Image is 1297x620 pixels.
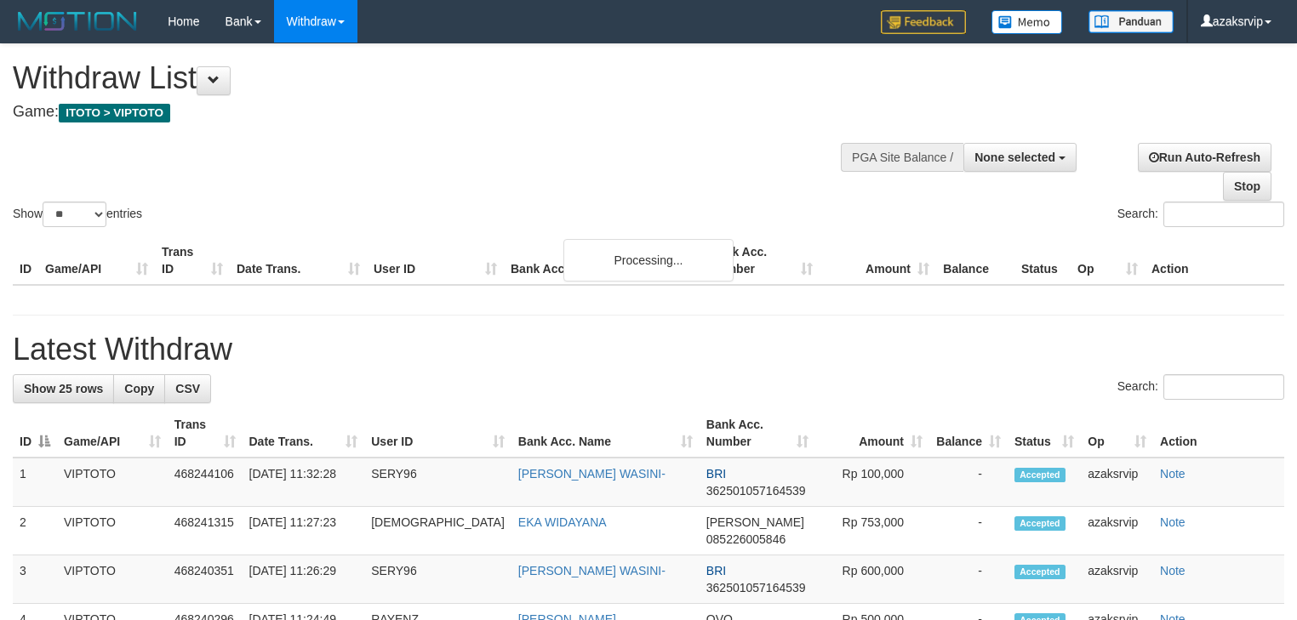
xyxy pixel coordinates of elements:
a: Note [1160,515,1186,529]
th: Trans ID: activate to sort column ascending [168,409,243,458]
h1: Withdraw List [13,61,848,95]
td: 2 [13,507,57,555]
td: Rp 600,000 [815,555,929,604]
th: Balance [936,236,1014,285]
th: Status [1014,236,1071,285]
td: 3 [13,555,57,604]
a: [PERSON_NAME] WASINI- [518,467,666,481]
span: CSV [175,382,200,395]
th: Trans ID [155,236,230,285]
img: panduan.png [1088,10,1174,33]
td: azaksrvip [1081,555,1153,604]
a: [PERSON_NAME] WASINI- [518,564,666,577]
div: Processing... [563,239,734,282]
th: Amount [820,236,936,285]
th: Game/API [38,236,155,285]
td: VIPTOTO [57,507,168,555]
th: ID [13,236,38,285]
label: Search: [1117,374,1284,400]
a: Run Auto-Refresh [1138,143,1271,172]
td: azaksrvip [1081,507,1153,555]
a: Note [1160,564,1186,577]
img: Button%20Memo.svg [991,10,1063,34]
a: Copy [113,374,165,403]
th: Game/API: activate to sort column ascending [57,409,168,458]
input: Search: [1163,202,1284,227]
th: Status: activate to sort column ascending [1008,409,1081,458]
td: Rp 100,000 [815,458,929,507]
td: 468244106 [168,458,243,507]
label: Search: [1117,202,1284,227]
label: Show entries [13,202,142,227]
td: - [929,507,1008,555]
th: Date Trans.: activate to sort column ascending [243,409,365,458]
th: Bank Acc. Number [703,236,820,285]
h4: Game: [13,104,848,121]
th: Action [1145,236,1284,285]
span: Accepted [1014,565,1066,579]
div: PGA Site Balance / [841,143,963,172]
td: azaksrvip [1081,458,1153,507]
span: ITOTO > VIPTOTO [59,104,170,122]
img: MOTION_logo.png [13,9,142,34]
th: Op [1071,236,1145,285]
th: Bank Acc. Name: activate to sort column ascending [511,409,700,458]
td: SERY96 [364,458,511,507]
th: User ID [367,236,504,285]
td: - [929,458,1008,507]
span: BRI [706,564,726,577]
img: Feedback.jpg [881,10,966,34]
th: ID: activate to sort column descending [13,409,57,458]
a: CSV [164,374,211,403]
td: 468241315 [168,507,243,555]
h1: Latest Withdraw [13,333,1284,367]
td: [DATE] 11:26:29 [243,555,365,604]
th: Amount: activate to sort column ascending [815,409,929,458]
td: [DEMOGRAPHIC_DATA] [364,507,511,555]
td: Rp 753,000 [815,507,929,555]
a: Note [1160,467,1186,481]
button: None selected [963,143,1077,172]
a: EKA WIDAYANA [518,515,607,529]
span: BRI [706,467,726,481]
span: Copy [124,382,154,395]
td: - [929,555,1008,604]
select: Showentries [43,202,106,227]
td: VIPTOTO [57,458,168,507]
th: Date Trans. [230,236,367,285]
td: [DATE] 11:27:23 [243,507,365,555]
span: Copy 362501057164539 to clipboard [706,484,806,498]
input: Search: [1163,374,1284,400]
th: Op: activate to sort column ascending [1081,409,1153,458]
td: [DATE] 11:32:28 [243,458,365,507]
td: VIPTOTO [57,555,168,604]
span: Copy 085226005846 to clipboard [706,532,786,546]
td: 1 [13,458,57,507]
th: Bank Acc. Name [504,236,703,285]
span: Accepted [1014,516,1066,531]
span: Copy 362501057164539 to clipboard [706,581,806,594]
span: None selected [974,151,1055,164]
th: User ID: activate to sort column ascending [364,409,511,458]
span: [PERSON_NAME] [706,515,804,529]
a: Show 25 rows [13,374,114,403]
a: Stop [1223,172,1271,201]
td: 468240351 [168,555,243,604]
span: Accepted [1014,468,1066,482]
th: Bank Acc. Number: activate to sort column ascending [700,409,816,458]
td: SERY96 [364,555,511,604]
th: Balance: activate to sort column ascending [929,409,1008,458]
th: Action [1153,409,1284,458]
span: Show 25 rows [24,382,103,395]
